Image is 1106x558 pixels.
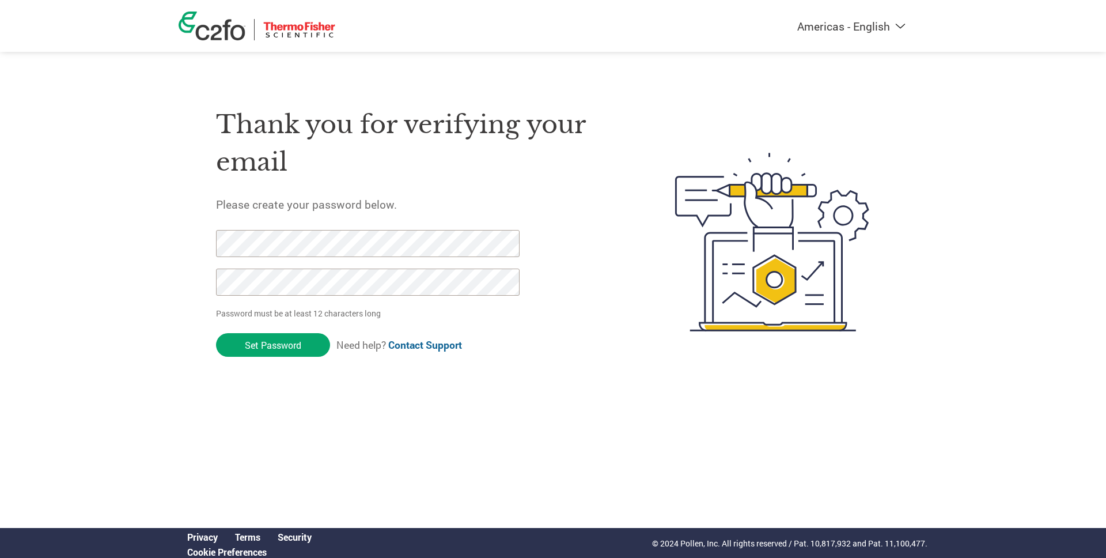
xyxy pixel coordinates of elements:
[336,338,462,352] span: Need help?
[235,531,260,543] a: Terms
[216,307,524,319] p: Password must be at least 12 characters long
[388,338,462,352] a: Contact Support
[278,531,312,543] a: Security
[187,546,267,558] a: Cookie Preferences, opens a dedicated popup modal window
[216,333,330,357] input: Set Password
[263,19,335,40] img: Thermo Fisher Scientific
[216,197,620,212] h5: Please create your password below.
[179,12,245,40] img: c2fo logo
[652,537,927,549] p: © 2024 Pollen, Inc. All rights reserved / Pat. 10,817,932 and Pat. 11,100,477.
[654,89,891,395] img: create-password
[216,106,620,180] h1: Thank you for verifying your email
[187,531,218,543] a: Privacy
[179,546,320,558] div: Open Cookie Preferences Modal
